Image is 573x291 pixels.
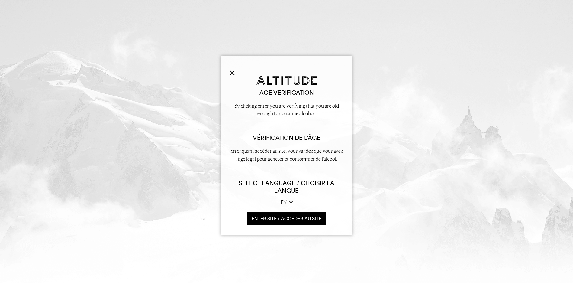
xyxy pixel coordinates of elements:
p: En cliquant accéder au site, vous validez que vous avez l’âge légal pour acheter et consommer de ... [230,147,343,162]
p: By clicking enter you are verifying that you are old enough to consume alcohol. [230,102,343,117]
img: Close [230,70,235,75]
img: Altitude Gin [256,76,317,85]
h6: Select Language / Choisir la langue [230,179,343,195]
h2: Age verification [230,89,343,96]
button: ENTER SITE / accéder au site [247,212,326,225]
h2: Vérification de l'âge [230,134,343,142]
